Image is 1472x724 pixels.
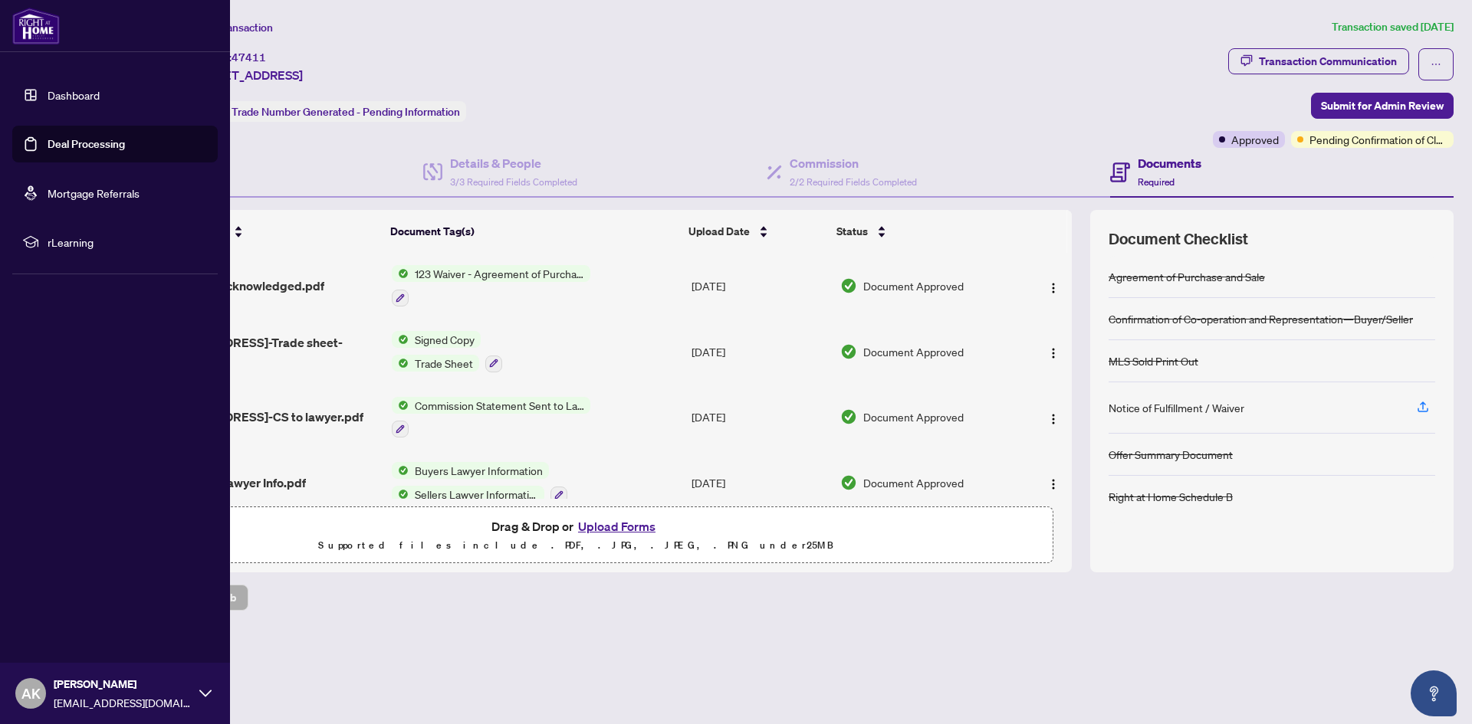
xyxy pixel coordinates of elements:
span: [EMAIL_ADDRESS][DOMAIN_NAME] [54,694,192,711]
th: Upload Date [682,210,830,253]
div: Status: [190,101,466,122]
td: [DATE] [685,253,834,319]
div: Right at Home Schedule B [1109,488,1233,505]
button: Upload Forms [573,516,660,536]
img: Status Icon [392,355,409,372]
span: Drag & Drop orUpload FormsSupported files include .PDF, .JPG, .JPEG, .PNG under25MB [99,507,1053,564]
a: Deal Processing [48,137,125,151]
span: Document Approved [863,343,964,360]
span: Submit for Admin Review [1321,93,1444,118]
article: Transaction saved [DATE] [1332,18,1454,36]
img: Logo [1047,347,1060,359]
img: Document Status [840,343,857,360]
span: Pending Confirmation of Closing [1309,131,1447,148]
span: Drag & Drop or [491,516,660,536]
span: [PERSON_NAME] [54,676,192,693]
button: Open asap [1411,670,1457,716]
span: [STREET_ADDRESS]-CS to lawyer.pdf [151,408,363,426]
a: Dashboard [48,88,100,102]
span: Document Approved [863,408,964,425]
span: ellipsis [1431,59,1441,70]
th: (13) File Name [145,210,384,253]
td: [DATE] [685,385,834,450]
div: Offer Summary Document [1109,446,1233,463]
div: Confirmation of Co-operation and Representation—Buyer/Seller [1109,310,1413,327]
p: Supported files include .PDF, .JPG, .JPEG, .PNG under 25 MB [108,536,1043,555]
a: Mortgage Referrals [48,186,140,200]
span: Required [1138,176,1175,188]
th: Document Tag(s) [384,210,683,253]
span: 47411 [232,51,266,64]
button: Logo [1041,470,1066,495]
button: Status IconSigned CopyStatus IconTrade Sheet [392,331,502,372]
button: Submit for Admin Review [1311,93,1454,119]
span: 3/3 Required Fields Completed [450,176,577,188]
img: logo [12,8,60,44]
img: Logo [1047,413,1060,425]
span: Document Checklist [1109,228,1248,250]
span: Document Approved [863,277,964,294]
td: [DATE] [685,319,834,385]
img: Status Icon [392,265,409,282]
img: Logo [1047,282,1060,294]
button: Logo [1041,339,1066,364]
button: Transaction Communication [1228,48,1409,74]
img: Status Icon [392,397,409,414]
img: Status Icon [392,486,409,503]
span: Document Approved [863,474,964,491]
div: Transaction Communication [1259,49,1397,74]
span: Upload Date [688,223,750,240]
button: Logo [1041,274,1066,298]
span: 123 Waiver Acknowledged.pdf [151,277,324,295]
span: rLearning [48,234,207,251]
div: MLS Sold Print Out [1109,352,1198,369]
th: Status [830,210,1015,253]
img: Document Status [840,474,857,491]
span: Buyers Lawyer Information [409,462,549,479]
span: Approved [1231,131,1279,148]
div: Agreement of Purchase and Sale [1109,268,1265,285]
span: [STREET_ADDRESS]-Trade sheet- Signed.pdf [151,333,379,370]
img: Document Status [840,408,857,425]
button: Status Icon123 Waiver - Agreement of Purchase and Sale [392,265,590,306]
span: 2/2 Required Fields Completed [790,176,917,188]
button: Status IconBuyers Lawyer InformationStatus IconSellers Lawyer Information [392,462,567,503]
span: [STREET_ADDRESS] [190,66,303,84]
span: Commission Statement Sent to Lawyer [409,397,590,414]
span: Signed Copy [409,331,481,348]
button: Logo [1041,405,1066,429]
img: Logo [1047,478,1060,490]
td: [DATE] [685,450,834,516]
span: Trade Number Generated - Pending Information [232,105,460,119]
span: Sellers Lawyer Information [409,486,544,503]
button: Status IconCommission Statement Sent to Lawyer [392,397,590,438]
img: Status Icon [392,331,409,348]
img: Document Status [840,277,857,294]
h4: Details & People [450,154,577,172]
h4: Documents [1138,154,1201,172]
span: View Transaction [191,21,273,34]
span: AK [21,683,41,704]
span: 123 Waiver - Agreement of Purchase and Sale [409,265,590,282]
div: Notice of Fulfillment / Waiver [1109,399,1244,416]
span: Status [836,223,868,240]
img: Status Icon [392,462,409,479]
h4: Commission [790,154,917,172]
span: Trade Sheet [409,355,479,372]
